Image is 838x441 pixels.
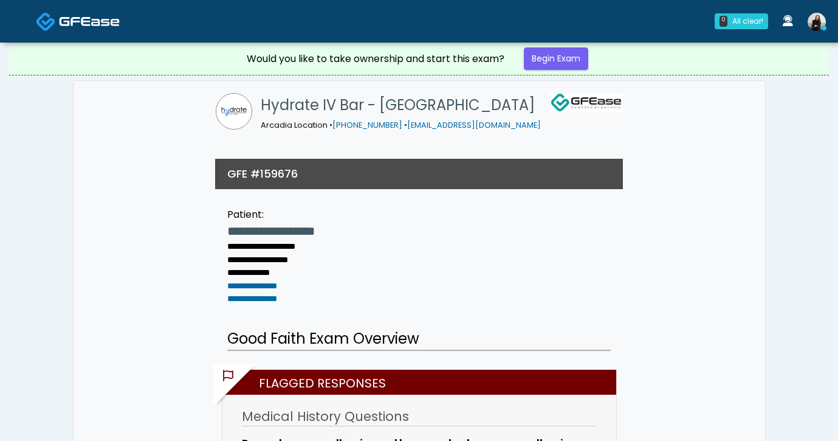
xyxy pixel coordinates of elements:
span: • [404,120,407,130]
div: 0 [720,16,727,27]
h3: GFE #159676 [227,166,298,181]
a: Docovia [36,1,120,41]
h2: Flagged Responses [228,370,616,395]
img: Docovia [36,12,56,32]
div: Patient: [227,207,315,222]
a: 0 All clear! [707,9,775,34]
a: Begin Exam [524,47,588,70]
img: Hydrate IV Bar - Arcadia [216,93,252,130]
h1: Hydrate IV Bar - [GEOGRAPHIC_DATA] [261,93,541,117]
div: All clear! [732,16,763,27]
img: Sydney Lundberg [808,13,826,31]
small: Arcadia Location [261,120,541,130]
span: • [329,120,332,130]
a: [EMAIL_ADDRESS][DOMAIN_NAME] [407,120,541,130]
img: GFEase Logo [550,93,623,113]
div: Would you like to take ownership and start this exam? [247,52,504,66]
h3: Medical History Questions [242,408,596,426]
h2: Good Faith Exam Overview [227,328,611,351]
img: Docovia [59,15,120,27]
a: [PHONE_NUMBER] [332,120,402,130]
